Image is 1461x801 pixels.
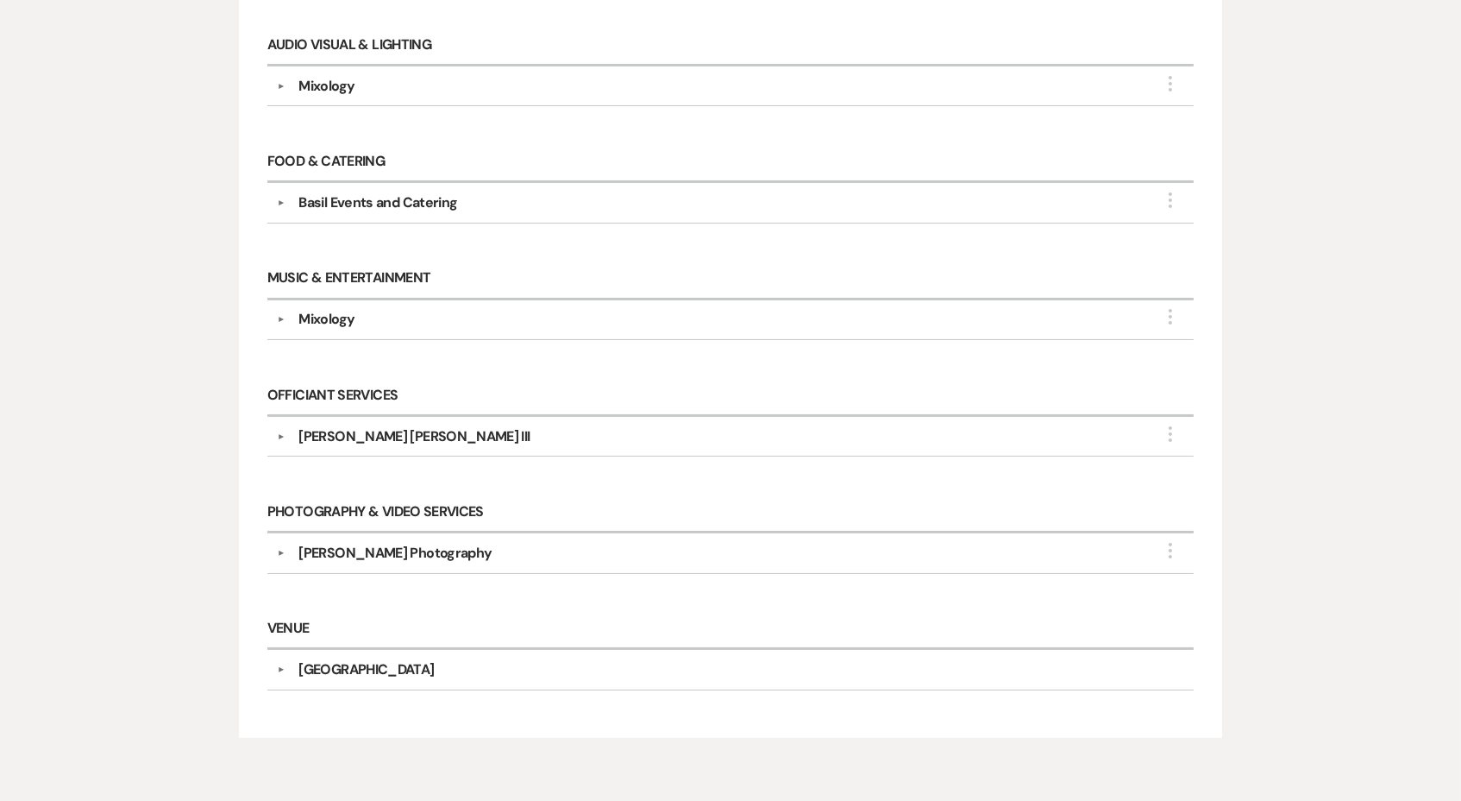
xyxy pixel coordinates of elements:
[270,665,291,674] button: ▼
[267,610,1194,651] h6: Venue
[270,549,291,558] button: ▼
[267,260,1194,300] h6: Music & Entertainment
[298,543,492,564] div: [PERSON_NAME] Photography
[270,199,291,207] button: ▼
[298,309,354,330] div: Mixology
[267,493,1194,533] h6: Photography & Video Services
[270,432,291,441] button: ▼
[298,192,457,213] div: Basil Events and Catering
[298,76,354,97] div: Mixology
[298,659,434,680] div: [GEOGRAPHIC_DATA]
[270,82,291,91] button: ▼
[267,142,1194,183] h6: Food & Catering
[267,26,1194,66] h6: Audio Visual & Lighting
[267,376,1194,417] h6: Officiant Services
[270,315,291,324] button: ▼
[298,426,530,447] div: [PERSON_NAME] [PERSON_NAME] III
